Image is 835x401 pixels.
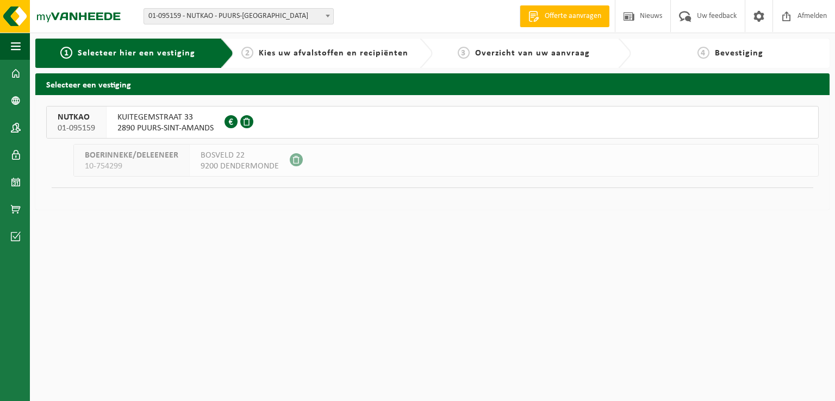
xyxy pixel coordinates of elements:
span: 4 [697,47,709,59]
span: Kies uw afvalstoffen en recipiënten [259,49,408,58]
span: 1 [60,47,72,59]
span: KUITEGEMSTRAAT 33 [117,112,214,123]
span: Overzicht van uw aanvraag [475,49,590,58]
span: BOSVELD 22 [201,150,279,161]
span: 9200 DENDERMONDE [201,161,279,172]
span: 2 [241,47,253,59]
span: Offerte aanvragen [542,11,604,22]
span: 3 [458,47,470,59]
h2: Selecteer een vestiging [35,73,830,95]
span: Bevestiging [715,49,763,58]
span: 01-095159 - NUTKAO - PUURS-SINT-AMANDS [144,9,333,24]
span: NUTKAO [58,112,95,123]
a: Offerte aanvragen [520,5,609,27]
span: 2890 PUURS-SINT-AMANDS [117,123,214,134]
span: BOERINNEKE/DELEENEER [85,150,178,161]
span: 01-095159 [58,123,95,134]
span: 01-095159 - NUTKAO - PUURS-SINT-AMANDS [144,8,334,24]
button: NUTKAO 01-095159 KUITEGEMSTRAAT 332890 PUURS-SINT-AMANDS [46,106,819,139]
span: 10-754299 [85,161,178,172]
span: Selecteer hier een vestiging [78,49,195,58]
